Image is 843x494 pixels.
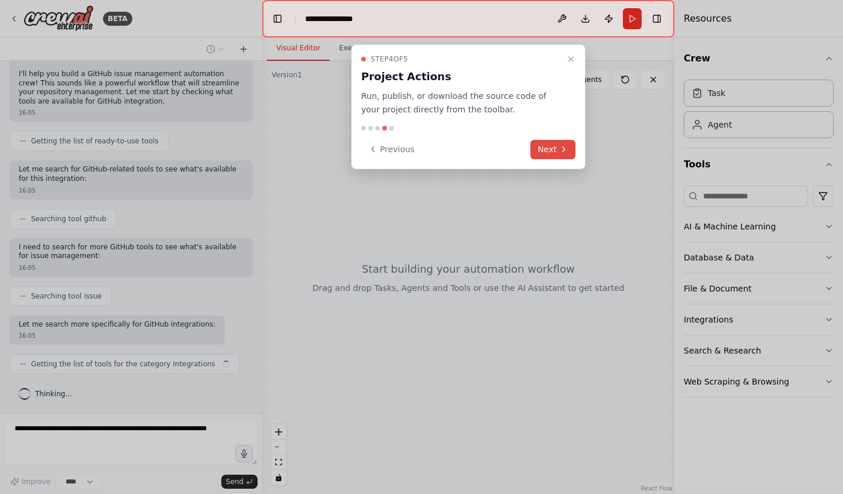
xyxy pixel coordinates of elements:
h3: Project Actions [361,68,561,85]
button: Hide left sidebar [269,11,286,27]
button: Close walkthrough [564,52,578,66]
button: Previous [361,140,421,159]
p: Run, publish, or download the source code of your project directly from the toolbar. [361,90,561,116]
button: Next [530,140,575,159]
span: Step 4 of 5 [371,54,408,64]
